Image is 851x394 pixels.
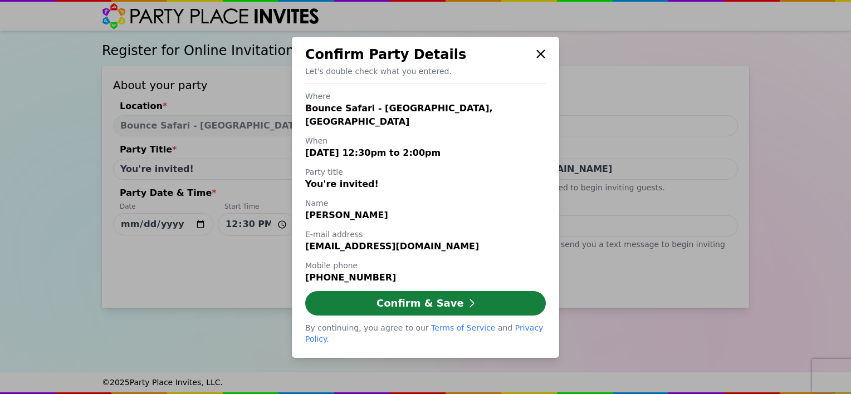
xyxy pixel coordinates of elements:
div: [EMAIL_ADDRESS][DOMAIN_NAME] [305,240,546,253]
div: [PHONE_NUMBER] [305,271,546,284]
div: You're invited! [305,178,546,191]
div: By continuing, you agree to our and . [305,322,546,344]
div: Bounce Safari - [GEOGRAPHIC_DATA], [GEOGRAPHIC_DATA] [305,102,546,129]
h3: Mobile phone [305,260,546,271]
button: Confirm & Save [305,291,546,316]
h3: When [305,135,546,146]
h3: E-mail address [305,229,546,240]
div: [PERSON_NAME] [305,209,546,222]
h3: Name [305,198,546,209]
div: Confirm Party Details [305,46,531,63]
h3: Where [305,91,546,102]
a: Terms of Service [431,323,495,332]
h3: Party title [305,166,546,178]
p: Let's double check what you entered. [305,66,546,77]
div: [DATE] 12:30pm to 2:00pm [305,146,546,160]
